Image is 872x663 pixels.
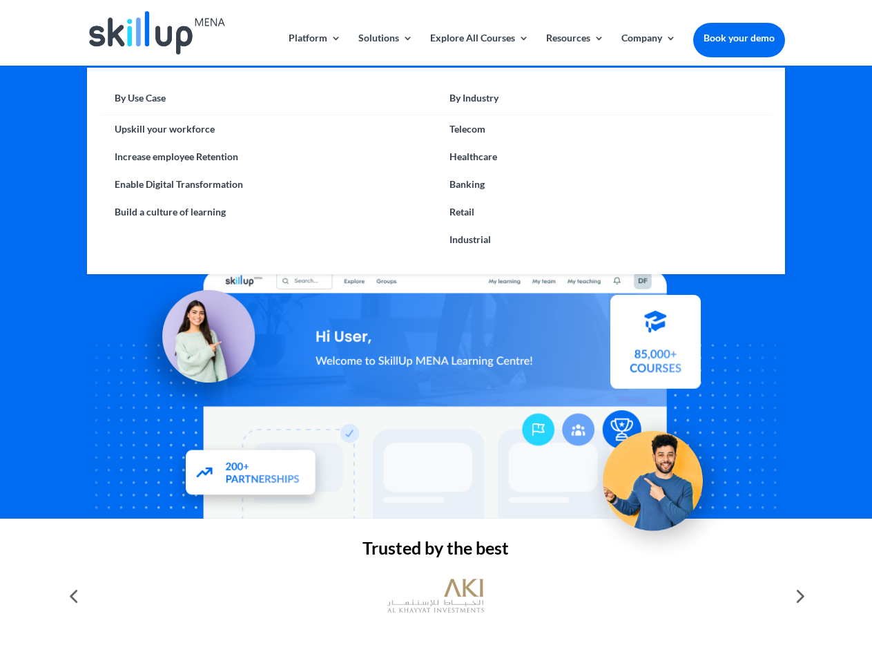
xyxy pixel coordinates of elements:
[289,33,341,66] a: Platform
[642,514,872,663] iframe: Chat Widget
[101,115,436,143] a: Upskill your workforce
[87,539,784,564] h2: Trusted by the best
[436,88,771,115] a: By Industry
[610,300,701,394] img: Courses library - SkillUp MENA
[89,11,224,55] img: Skillup Mena
[436,171,771,198] a: Banking
[101,143,436,171] a: Increase employee Retention
[436,115,771,143] a: Telecom
[358,33,413,66] a: Solutions
[129,275,269,414] img: Learning Management Solution - SkillUp
[171,436,331,512] img: Partners - SkillUp Mena
[546,33,604,66] a: Resources
[101,171,436,198] a: Enable Digital Transformation
[621,33,676,66] a: Company
[436,143,771,171] a: Healthcare
[387,572,484,620] img: al khayyat investments logo
[583,402,736,555] img: Upskill your workforce - SkillUp
[693,23,785,53] a: Book your demo
[436,226,771,253] a: Industrial
[101,198,436,226] a: Build a culture of learning
[430,33,529,66] a: Explore All Courses
[436,198,771,226] a: Retail
[101,88,436,115] a: By Use Case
